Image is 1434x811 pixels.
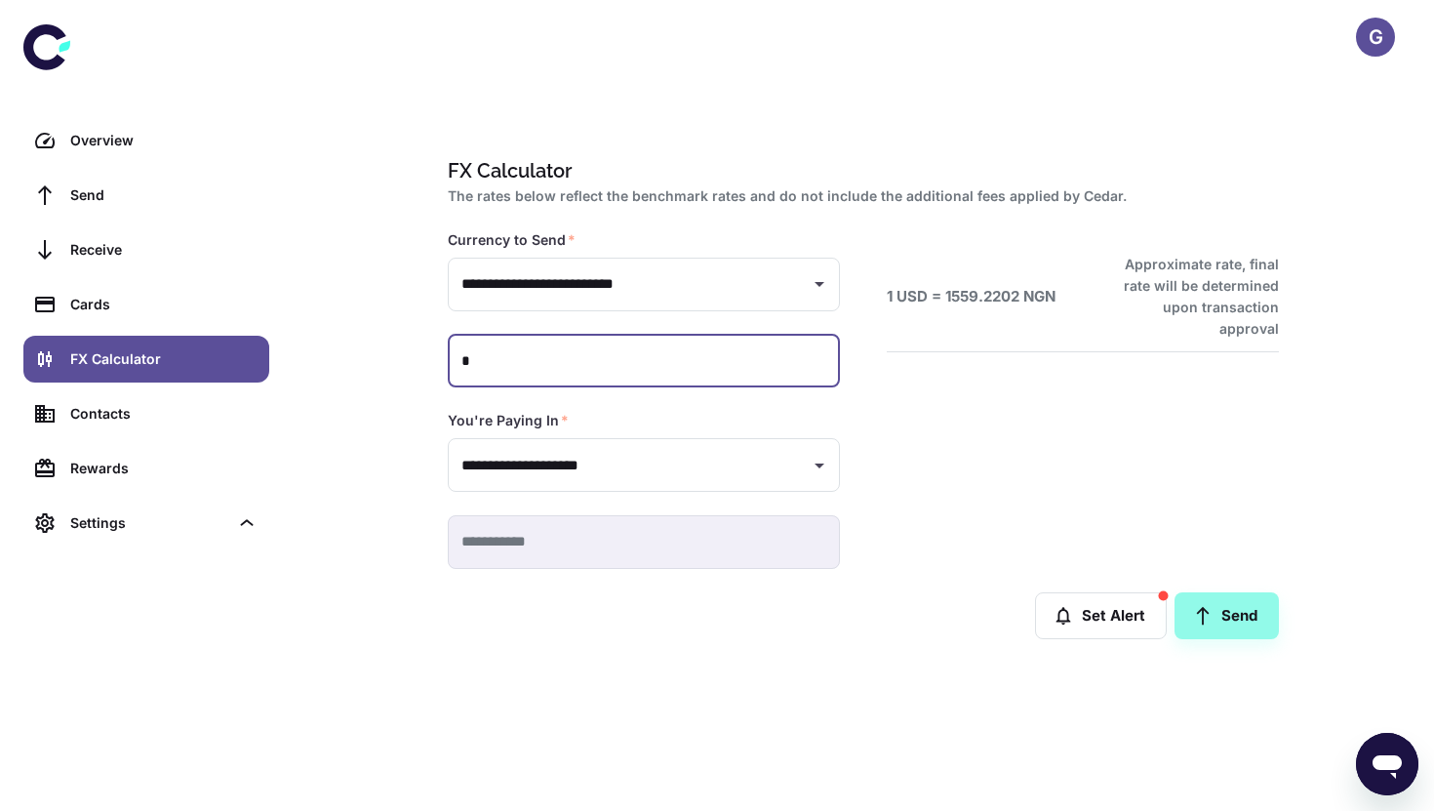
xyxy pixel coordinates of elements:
[1035,592,1167,639] button: Set Alert
[1356,733,1418,795] iframe: Button to launch messaging window
[806,270,833,298] button: Open
[887,286,1056,308] h6: 1 USD = 1559.2202 NGN
[23,117,269,164] a: Overview
[448,230,576,250] label: Currency to Send
[70,294,258,315] div: Cards
[1356,18,1395,57] button: G
[23,226,269,273] a: Receive
[23,336,269,383] a: FX Calculator
[70,130,258,151] div: Overview
[23,445,269,492] a: Rewards
[23,500,269,547] div: Settings
[23,281,269,328] a: Cards
[23,390,269,437] a: Contacts
[1102,254,1279,340] h6: Approximate rate, final rate will be determined upon transaction approval
[70,239,258,261] div: Receive
[1175,592,1279,639] a: Send
[448,411,569,430] label: You're Paying In
[70,512,228,534] div: Settings
[23,172,269,219] a: Send
[448,156,1271,185] h1: FX Calculator
[806,452,833,479] button: Open
[70,348,258,370] div: FX Calculator
[70,184,258,206] div: Send
[70,403,258,425] div: Contacts
[70,458,258,479] div: Rewards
